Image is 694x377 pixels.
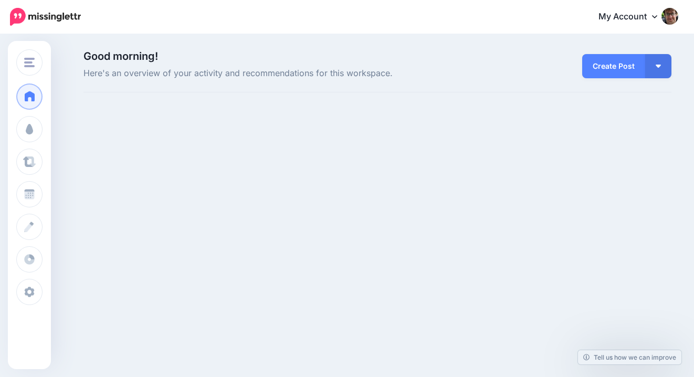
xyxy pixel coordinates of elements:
[83,50,158,62] span: Good morning!
[10,8,81,26] img: Missinglettr
[588,4,678,30] a: My Account
[83,67,470,80] span: Here's an overview of your activity and recommendations for this workspace.
[578,350,681,364] a: Tell us how we can improve
[24,58,35,67] img: menu.png
[656,65,661,68] img: arrow-down-white.png
[582,54,645,78] a: Create Post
